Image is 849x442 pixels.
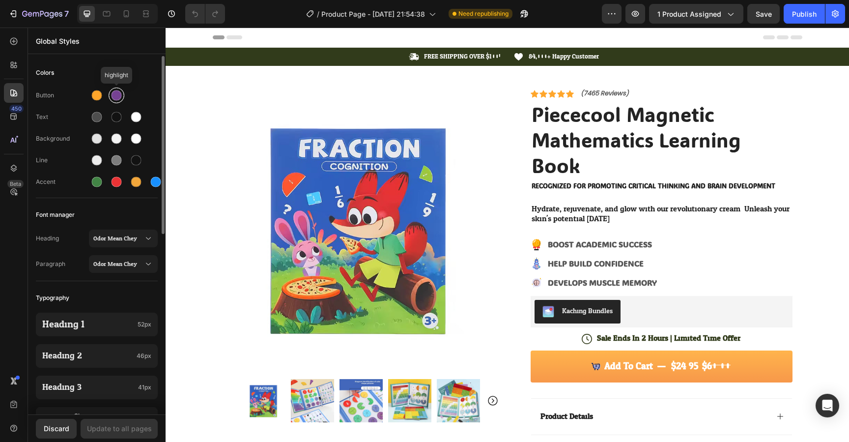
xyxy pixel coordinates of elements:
button: Carousel Next Arrow [321,367,333,379]
span: Odor Mean Chey [93,234,143,243]
div: Background [36,134,89,143]
button: Odor Mean Chey [89,255,158,273]
h1: Piececool Magnetic Mathematics Learning Book [365,73,627,151]
span: / [317,9,319,19]
button: Update to all pages [81,419,158,439]
p: 7 [64,8,69,20]
div: Beta [7,180,24,188]
div: Text [36,113,89,121]
p: Global Styles [36,36,158,46]
span: Paragraph [36,260,89,268]
div: Undo/Redo [185,4,225,24]
p: Heading 1 [42,318,134,331]
span: Font manager [36,209,75,221]
span: 1 product assigned [657,9,721,19]
div: $60.00 [536,332,566,346]
div: Accent [36,177,89,186]
strong: HELP BUILD CONFIDENCE [382,231,478,241]
span: Product Page - [DATE] 21:54:38 [321,9,425,19]
div: Open Intercom Messenger [816,394,839,417]
button: 7 [4,4,73,24]
span: 52px [138,320,151,329]
span: Colors [36,67,54,79]
p: Sale Ends In 2 Hours | Limited Time Offer [431,306,575,316]
button: Add to cart [365,323,627,355]
button: Save [747,4,780,24]
button: Discard [36,419,77,439]
strong: BOOST ACADEMIC SUCCESS [382,211,486,222]
span: Typography [36,292,69,304]
div: 450 [9,105,24,113]
span: Heading [36,234,89,243]
div: Publish [792,9,817,19]
span: Save [756,10,772,18]
button: Odor Mean Chey [89,230,158,247]
p: Hydrate, rejuvenate, and glow with our revolutionary cream. Unleash your skin's potential [DATE]. [366,177,626,197]
span: Need republishing [458,9,509,18]
div: Kaching Bundles [396,278,447,289]
p: Product Details [375,384,427,394]
span: 41px [138,383,151,392]
p: Heading 3 [42,382,134,393]
div: Update to all pages [87,423,152,434]
button: 1 product assigned [649,4,743,24]
button: Show more [36,407,158,425]
p: (7465 Reviews) [415,62,463,70]
p: Heading 2 [42,350,133,361]
span: 46px [137,352,151,360]
iframe: Design area [166,28,849,442]
strong: DEVELOPS MUSCLE MEMORY [382,250,491,260]
div: Discard [44,423,69,434]
div: Show more [74,411,120,421]
img: KachingBundles.png [377,278,389,290]
div: $24.95 [505,332,534,346]
button: Kaching Bundles [369,272,455,296]
div: Button [36,91,89,100]
div: Line [36,156,89,165]
div: Add to cart [439,333,487,345]
button: Publish [784,4,825,24]
p: Recognized for promoting critical thinking and brain development [366,154,626,163]
span: Odor Mean Chey [93,260,143,268]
